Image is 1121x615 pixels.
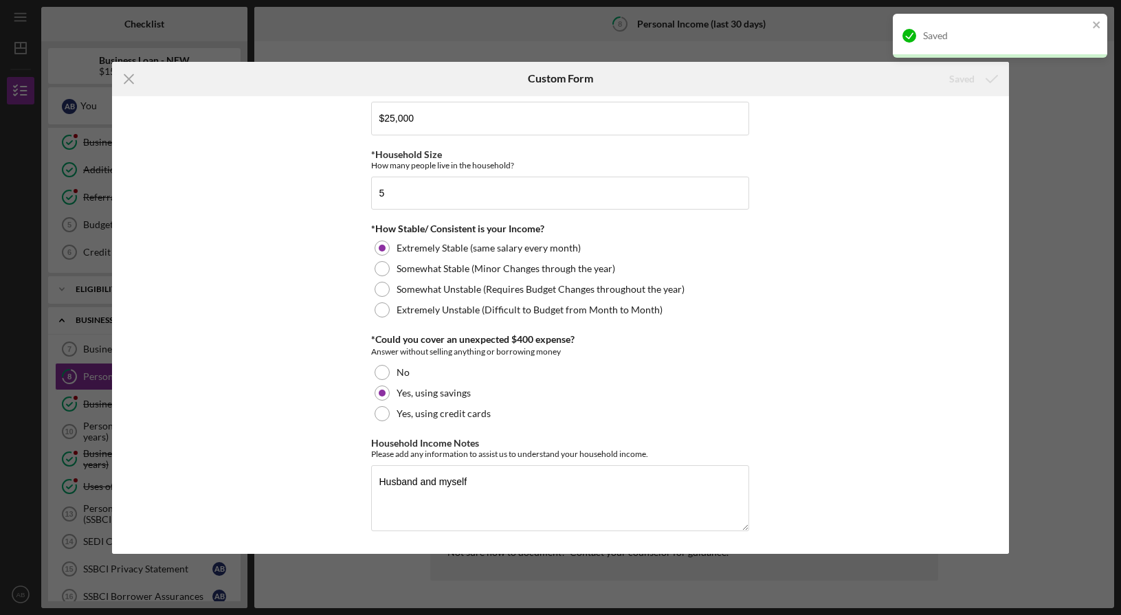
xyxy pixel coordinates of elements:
[397,304,663,315] label: Extremely Unstable (Difficult to Budget from Month to Month)
[949,65,975,93] div: Saved
[923,30,1088,41] div: Saved
[371,160,749,170] div: How many people live in the household?
[397,367,410,378] label: No
[397,284,685,295] label: Somewhat Unstable (Requires Budget Changes throughout the year)
[371,465,749,531] textarea: Husband and myself
[397,388,471,399] label: Yes, using savings
[371,449,749,459] div: Please add any information to assist us to understand your household income.
[371,334,749,345] div: *Could you cover an unexpected $400 expense?
[397,243,581,254] label: Extremely Stable (same salary every month)
[371,148,442,160] label: *Household Size
[371,437,479,449] label: Household Income Notes
[397,408,491,419] label: Yes, using credit cards
[371,345,749,359] div: Answer without selling anything or borrowing money
[935,65,1009,93] button: Saved
[371,223,749,234] div: *How Stable/ Consistent is your Income?
[1092,19,1102,32] button: close
[397,263,615,274] label: Somewhat Stable (Minor Changes through the year)
[528,72,593,85] h6: Custom Form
